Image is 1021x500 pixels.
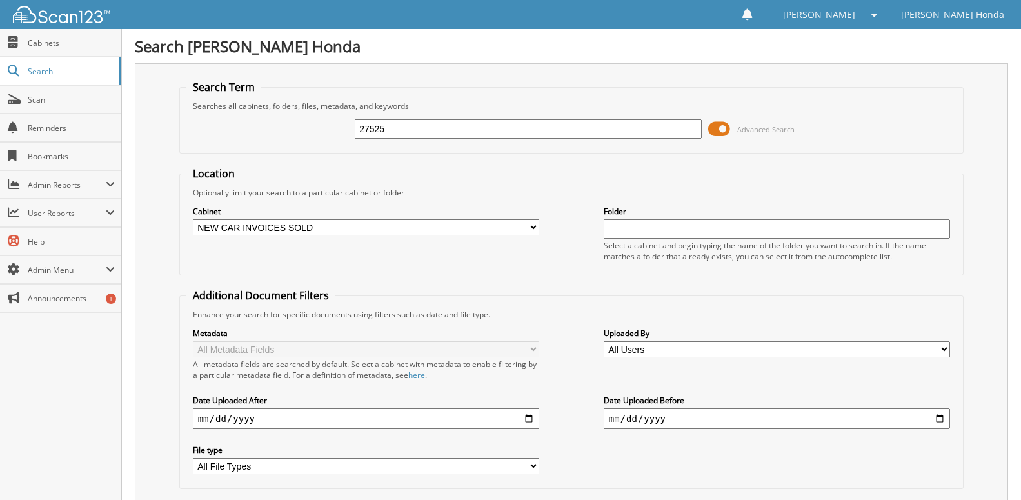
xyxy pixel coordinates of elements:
[604,395,951,406] label: Date Uploaded Before
[604,408,951,429] input: end
[28,208,106,219] span: User Reports
[737,125,795,134] span: Advanced Search
[28,265,106,275] span: Admin Menu
[28,123,115,134] span: Reminders
[28,66,113,77] span: Search
[193,359,540,381] div: All metadata fields are searched by default. Select a cabinet with metadata to enable filtering b...
[28,94,115,105] span: Scan
[186,80,261,94] legend: Search Term
[783,11,855,19] span: [PERSON_NAME]
[28,293,115,304] span: Announcements
[604,206,951,217] label: Folder
[186,101,957,112] div: Searches all cabinets, folders, files, metadata, and keywords
[604,240,951,262] div: Select a cabinet and begin typing the name of the folder you want to search in. If the name match...
[186,187,957,198] div: Optionally limit your search to a particular cabinet or folder
[28,37,115,48] span: Cabinets
[186,166,241,181] legend: Location
[193,445,540,455] label: File type
[186,309,957,320] div: Enhance your search for specific documents using filters such as date and file type.
[106,294,116,304] div: 1
[28,151,115,162] span: Bookmarks
[135,35,1008,57] h1: Search [PERSON_NAME] Honda
[193,395,540,406] label: Date Uploaded After
[186,288,335,303] legend: Additional Document Filters
[28,179,106,190] span: Admin Reports
[901,11,1004,19] span: [PERSON_NAME] Honda
[13,6,110,23] img: scan123-logo-white.svg
[193,206,540,217] label: Cabinet
[408,370,425,381] a: here
[193,328,540,339] label: Metadata
[604,328,951,339] label: Uploaded By
[28,236,115,247] span: Help
[193,408,540,429] input: start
